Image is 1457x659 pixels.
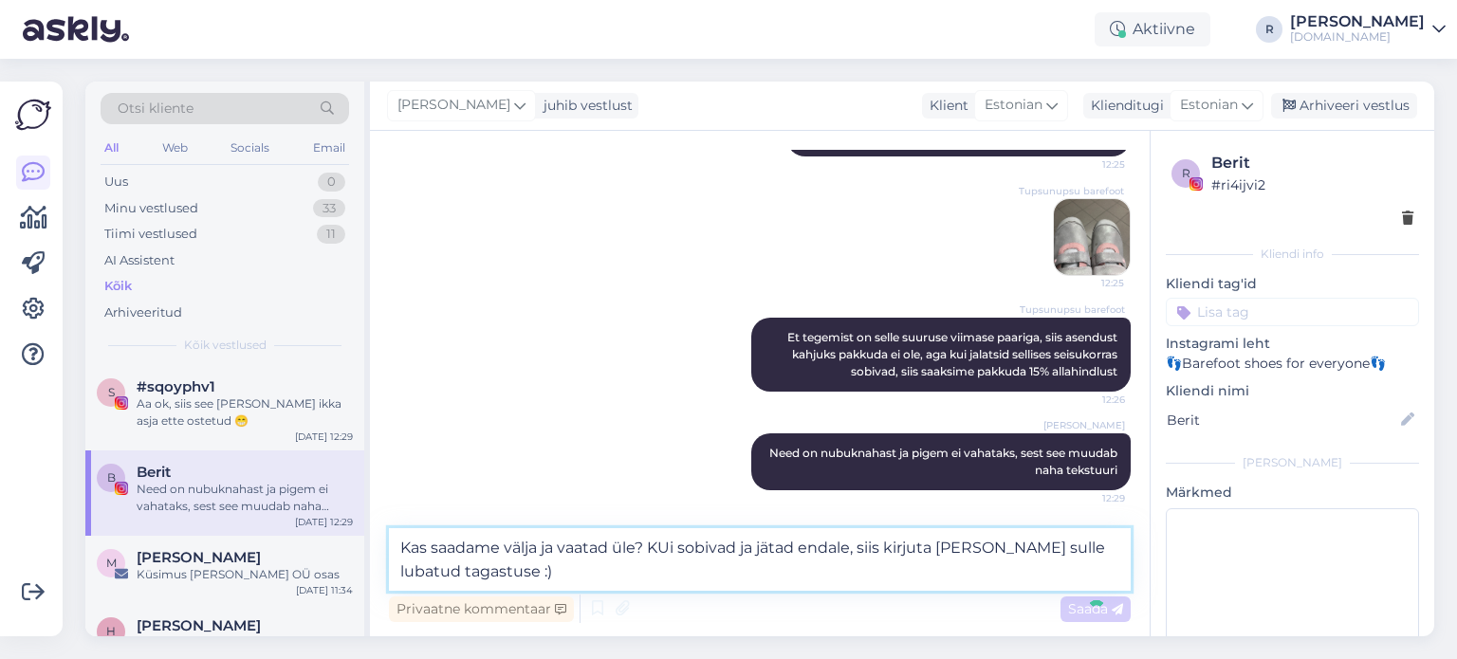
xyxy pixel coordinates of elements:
input: Lisa nimi [1167,410,1397,430]
input: Lisa tag [1166,298,1419,326]
div: Klient [922,96,968,116]
span: 12:25 [1054,157,1125,172]
div: Uus [104,173,128,192]
div: Minu vestlused [104,199,198,218]
div: Berit [1211,152,1413,174]
div: Web [158,136,192,160]
div: R [1256,16,1282,43]
span: [PERSON_NAME] [397,95,510,116]
p: 👣Barefoot shoes for everyone👣 [1166,354,1419,374]
span: [PERSON_NAME] [1043,418,1125,432]
div: Arhiveeri vestlus [1271,93,1417,119]
p: Instagrami leht [1166,334,1419,354]
span: B [107,470,116,485]
span: Tupsunupsu barefoot [1020,302,1125,317]
p: Kliendi tag'id [1166,274,1419,294]
span: Estonian [985,95,1042,116]
div: Aa ok, siis see [PERSON_NAME] ikka asja ette ostetud 😁 [137,395,353,430]
span: Estonian [1180,95,1238,116]
div: [DATE] 12:29 [295,430,353,444]
div: [DATE] 11:34 [296,583,353,597]
div: Aktiivne [1095,12,1210,46]
span: Need on nubuknahast ja pigem ei vahataks, sest see muudab naha tekstuuri [769,446,1120,477]
span: Berit [137,464,171,481]
span: Otsi kliente [118,99,194,119]
div: juhib vestlust [536,96,633,116]
div: All [101,136,122,160]
span: Et tegemist on selle suuruse viimase paariga, siis asendust kahjuks pakkuda ei ole, aga kui jalat... [787,330,1120,378]
div: # ri4ijvi2 [1211,174,1413,195]
div: [DATE] 12:29 [295,515,353,529]
div: 33 [313,199,345,218]
div: Kliendi info [1166,246,1419,263]
img: Askly Logo [15,97,51,133]
span: H [106,624,116,638]
p: Kliendi nimi [1166,381,1419,401]
div: jalanõude vahetus [137,634,353,651]
div: Klienditugi [1083,96,1164,116]
div: Kõik [104,277,132,296]
div: 11 [317,225,345,244]
span: #sqoyphv1 [137,378,215,395]
div: Tiimi vestlused [104,225,197,244]
img: Attachment [1054,199,1130,275]
span: s [108,385,115,399]
div: Need on nubuknahast ja pigem ei vahataks, sest see muudab naha tekstuuri [137,481,353,515]
span: r [1182,166,1190,180]
div: [PERSON_NAME] [1166,454,1419,471]
p: Märkmed [1166,483,1419,503]
div: Socials [227,136,273,160]
div: AI Assistent [104,251,175,270]
div: Küsimus [PERSON_NAME] OÜ osas [137,566,353,583]
span: 12:25 [1053,276,1124,290]
span: 12:29 [1054,491,1125,505]
div: 0 [318,173,345,192]
a: [PERSON_NAME][DOMAIN_NAME] [1290,14,1446,45]
div: Email [309,136,349,160]
div: [PERSON_NAME] [1290,14,1425,29]
span: 12:26 [1054,393,1125,407]
span: Kõik vestlused [184,337,267,354]
span: M [106,556,117,570]
span: Martin Laur [137,549,261,566]
div: Arhiveeritud [104,303,182,322]
span: Tupsunupsu barefoot [1019,184,1124,198]
div: [DOMAIN_NAME] [1290,29,1425,45]
span: Helen Lepp [137,617,261,634]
